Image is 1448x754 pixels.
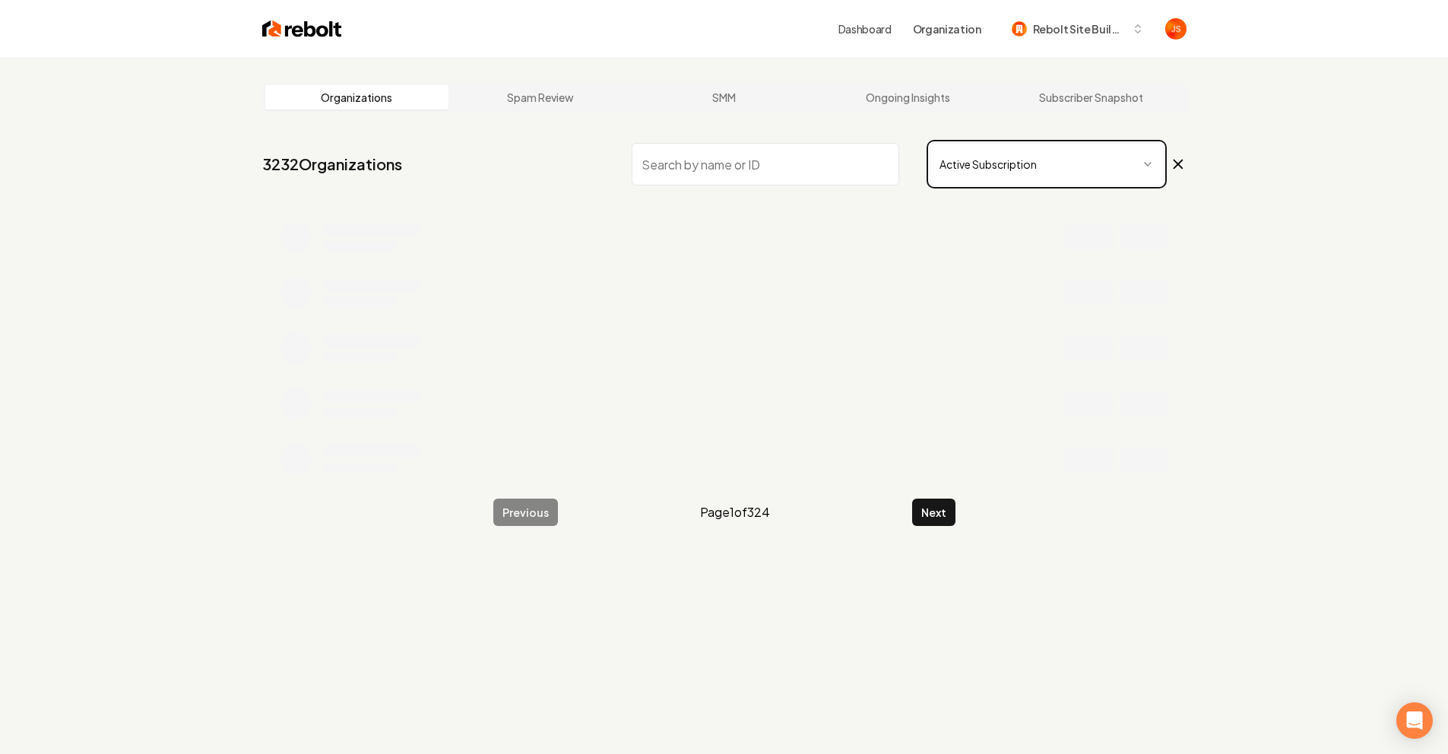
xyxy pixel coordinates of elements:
button: Organization [904,15,990,43]
a: Subscriber Snapshot [1000,85,1183,109]
a: SMM [632,85,816,109]
a: Ongoing Insights [816,85,1000,109]
a: 3232Organizations [262,154,402,175]
span: Rebolt Site Builder [1033,21,1126,37]
img: James Shamoun [1165,18,1187,40]
div: Open Intercom Messenger [1396,702,1433,739]
img: Rebolt Logo [262,18,342,40]
input: Search by name or ID [632,143,899,185]
img: Rebolt Site Builder [1012,21,1027,36]
button: Next [912,499,955,526]
button: Open user button [1165,18,1187,40]
span: Page 1 of 324 [700,503,770,521]
a: Spam Review [448,85,632,109]
a: Organizations [265,85,449,109]
a: Dashboard [838,21,892,36]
